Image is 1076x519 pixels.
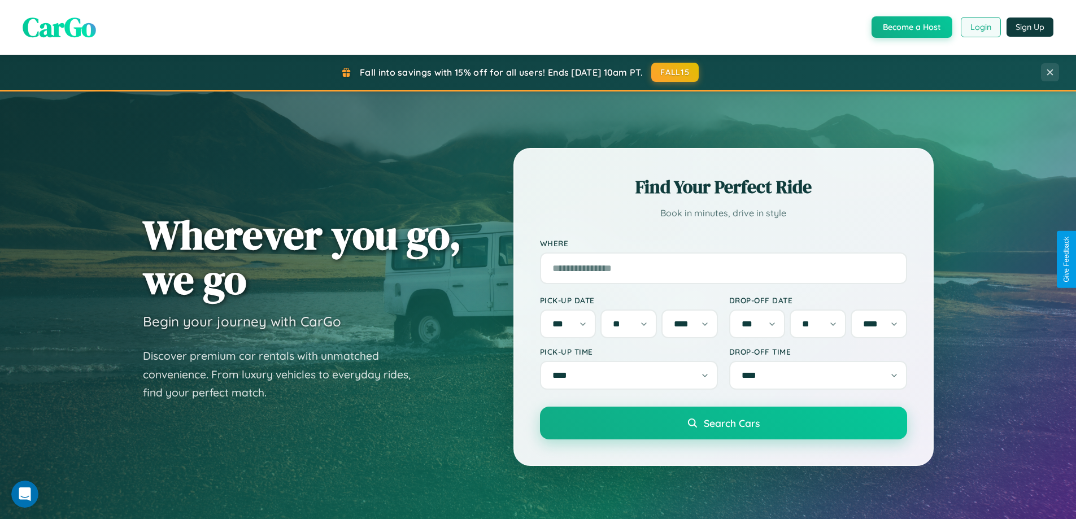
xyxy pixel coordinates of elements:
label: Drop-off Date [729,295,907,305]
span: CarGo [23,8,96,46]
button: FALL15 [651,63,699,82]
span: Fall into savings with 15% off for all users! Ends [DATE] 10am PT. [360,67,643,78]
button: Sign Up [1007,18,1053,37]
label: Where [540,238,907,248]
p: Discover premium car rentals with unmatched convenience. From luxury vehicles to everyday rides, ... [143,347,425,402]
h2: Find Your Perfect Ride [540,175,907,199]
label: Pick-up Date [540,295,718,305]
button: Become a Host [872,16,952,38]
label: Pick-up Time [540,347,718,356]
div: Give Feedback [1062,237,1070,282]
p: Book in minutes, drive in style [540,205,907,221]
iframe: Intercom live chat [11,481,38,508]
h1: Wherever you go, we go [143,212,461,302]
button: Search Cars [540,407,907,439]
span: Search Cars [704,417,760,429]
label: Drop-off Time [729,347,907,356]
button: Login [961,17,1001,37]
h3: Begin your journey with CarGo [143,313,341,330]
